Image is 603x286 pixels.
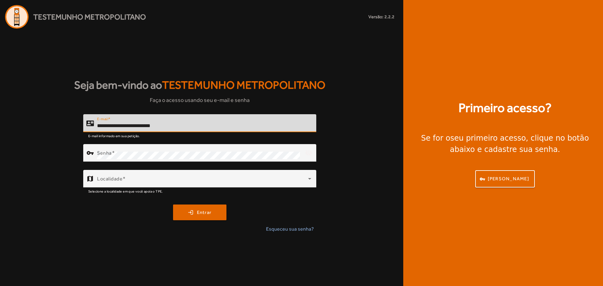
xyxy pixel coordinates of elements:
button: [PERSON_NAME] [475,170,535,188]
span: Testemunho Metropolitano [33,11,146,23]
mat-icon: contact_mail [86,120,94,127]
span: Testemunho Metropolitano [162,79,325,91]
img: Logo Agenda [5,5,29,29]
mat-label: Senha [97,150,112,156]
button: Entrar [173,205,226,220]
mat-label: Localidade [97,176,122,182]
strong: Primeiro acesso? [459,98,551,117]
mat-label: E-mail [97,117,108,121]
div: Se for o , clique no botão abaixo e cadastre sua senha. [411,132,599,155]
mat-icon: map [86,175,94,182]
strong: Seja bem-vindo ao [74,77,325,93]
span: [PERSON_NAME] [488,175,529,182]
span: Entrar [197,209,212,216]
span: Faça o acesso usando seu e-mail e senha [150,96,250,104]
small: Versão: 2.2.2 [368,14,394,20]
span: Esqueceu sua senha? [266,225,314,233]
mat-hint: E-mail informado em sua petição. [88,132,140,139]
mat-hint: Selecione a localidade em que você apoia o TPE. [88,188,163,194]
mat-icon: vpn_key [86,149,94,157]
strong: seu primeiro acesso [450,134,526,143]
mat-icon: visibility_off [301,145,316,160]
